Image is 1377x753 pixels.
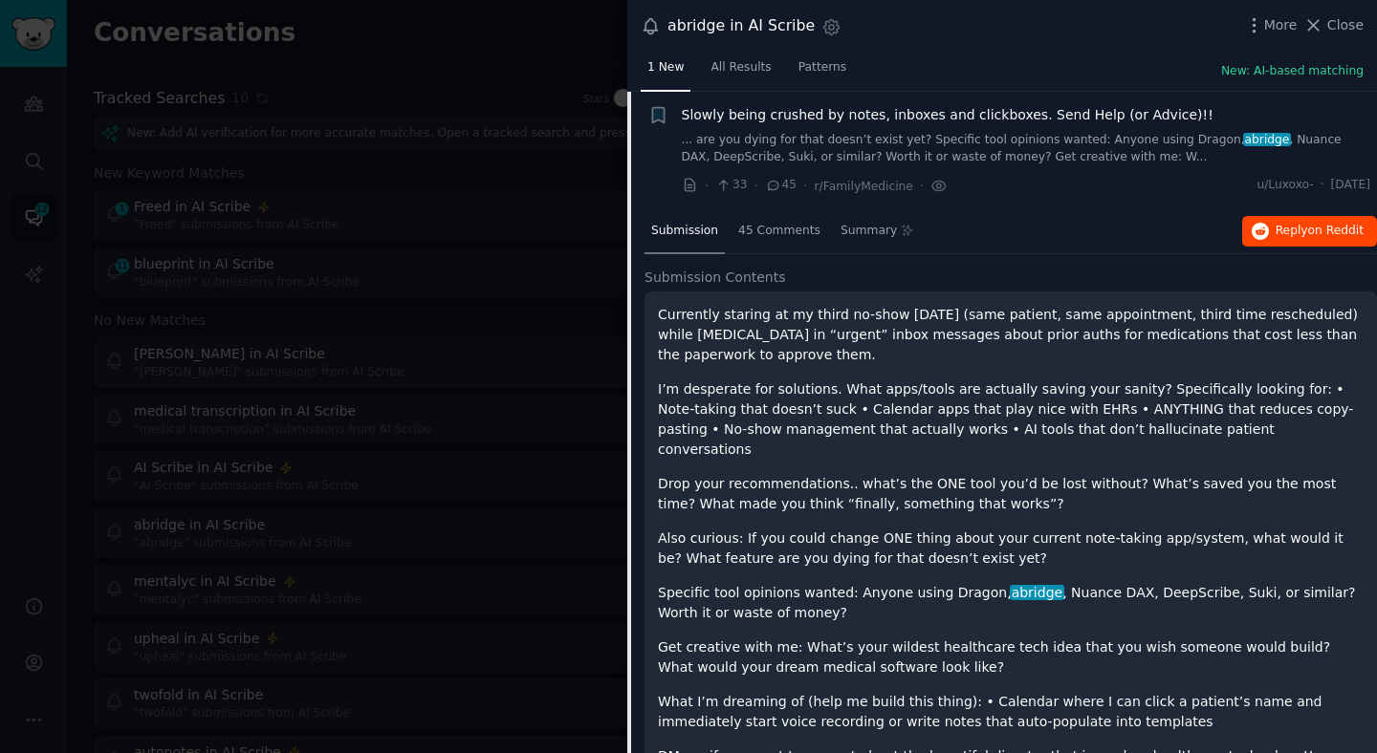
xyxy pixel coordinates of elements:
[1264,15,1298,35] span: More
[658,474,1364,514] p: Drop your recommendations.. what’s the ONE tool you’d be lost without? What’s saved you the most ...
[658,637,1364,678] p: Get creative with me: What’s your wildest healthcare tech idea that you wish someone would build?...
[1010,585,1064,600] span: abridge
[803,176,807,196] span: ·
[682,105,1213,125] a: Slowly being crushed by notes, inboxes and clickboxes. Send Help (or Advice)!!
[645,268,786,288] span: Submission Contents
[658,692,1364,732] p: What I’m dreaming of (help me build this thing): • Calendar where I can click a patient’s name an...
[920,176,924,196] span: ·
[738,223,820,240] span: 45 Comments
[1243,133,1291,146] span: abridge
[667,14,815,38] div: abridge in AI Scribe
[704,53,777,92] a: All Results
[754,176,758,196] span: ·
[651,223,718,240] span: Submission
[682,132,1371,165] a: ... are you dying for that doesn’t exist yet? Specific tool opinions wanted: Anyone using Dragon,...
[658,379,1364,460] p: I’m desperate for solutions. What apps/tools are actually saving your sanity? Specifically lookin...
[658,528,1364,569] p: Also curious: If you could change ONE thing about your current note-taking app/system, what would...
[705,176,709,196] span: ·
[1276,223,1364,240] span: Reply
[647,59,684,76] span: 1 New
[1303,15,1364,35] button: Close
[841,223,897,240] span: Summary
[1257,177,1313,194] span: u/Luxoxo-
[1308,224,1364,237] span: on Reddit
[641,53,690,92] a: 1 New
[792,53,853,92] a: Patterns
[798,59,846,76] span: Patterns
[1221,63,1364,80] button: New: AI-based matching
[1242,216,1377,247] button: Replyon Reddit
[1327,15,1364,35] span: Close
[658,583,1364,623] p: Specific tool opinions wanted: Anyone using Dragon, , Nuance DAX, DeepScribe, Suki, or similar? W...
[715,177,747,194] span: 33
[1244,15,1298,35] button: More
[765,177,797,194] span: 45
[710,59,771,76] span: All Results
[1321,177,1324,194] span: ·
[658,305,1364,365] p: Currently staring at my third no-show [DATE] (same patient, same appointment, third time reschedu...
[815,180,913,193] span: r/FamilyMedicine
[1331,177,1370,194] span: [DATE]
